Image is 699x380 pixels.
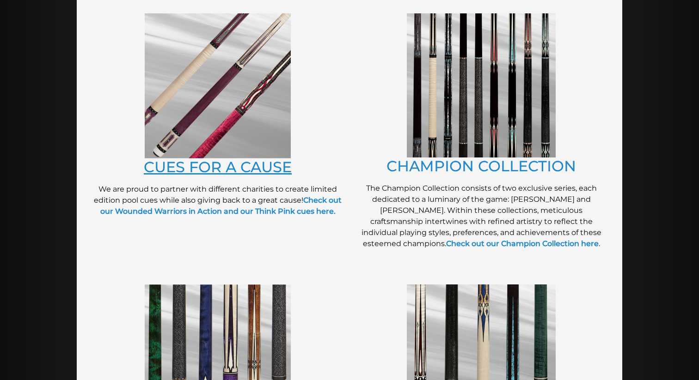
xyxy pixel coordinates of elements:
a: Check out our Wounded Warriors in Action and our Think Pink cues here. [100,196,342,216]
p: The Champion Collection consists of two exclusive series, each dedicated to a luminary of the gam... [354,183,608,249]
a: Check out our Champion Collection here [446,239,599,248]
a: CUES FOR A CAUSE [144,158,292,176]
a: CHAMPION COLLECTION [386,157,576,175]
p: We are proud to partner with different charities to create limited edition pool cues while also g... [91,184,345,217]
